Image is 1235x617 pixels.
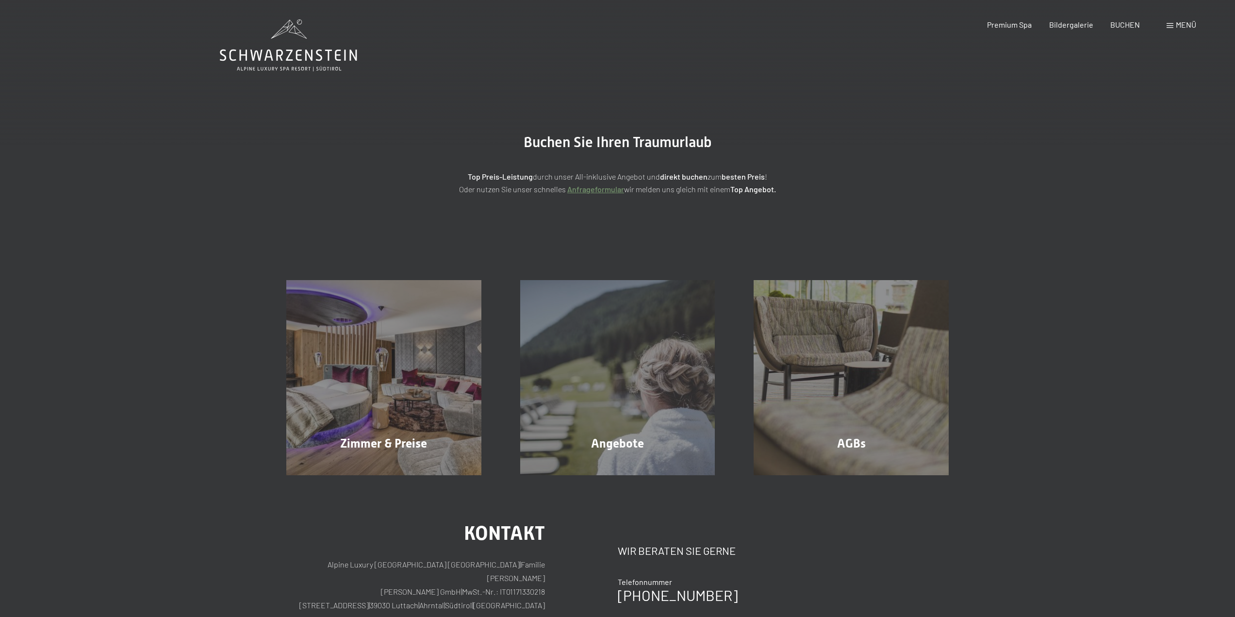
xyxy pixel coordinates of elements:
[501,280,735,475] a: Buchung Angebote
[375,170,860,195] p: durch unser All-inklusive Angebot und zum ! Oder nutzen Sie unser schnelles wir melden uns gleich...
[987,20,1032,29] a: Premium Spa
[1110,20,1140,29] a: BUCHEN
[472,600,473,610] span: |
[567,184,624,194] a: Anfrageformular
[418,600,419,610] span: |
[340,436,427,450] span: Zimmer & Preise
[464,522,545,545] span: Kontakt
[837,436,866,450] span: AGBs
[286,558,545,612] p: Alpine Luxury [GEOGRAPHIC_DATA] [GEOGRAPHIC_DATA] Familie [PERSON_NAME] [PERSON_NAME] GmbH MwSt.-...
[722,172,765,181] strong: besten Preis
[618,577,672,586] span: Telefonnummer
[520,560,521,569] span: |
[1049,20,1093,29] a: Bildergalerie
[734,280,968,475] a: Buchung AGBs
[524,133,712,150] span: Buchen Sie Ihren Traumurlaub
[618,544,736,557] span: Wir beraten Sie gerne
[468,172,533,181] strong: Top Preis-Leistung
[1176,20,1196,29] span: Menü
[461,587,462,596] span: |
[618,586,738,604] a: [PHONE_NUMBER]
[267,280,501,475] a: Buchung Zimmer & Preise
[444,600,445,610] span: |
[369,600,370,610] span: |
[730,184,776,194] strong: Top Angebot.
[591,436,644,450] span: Angebote
[660,172,708,181] strong: direkt buchen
